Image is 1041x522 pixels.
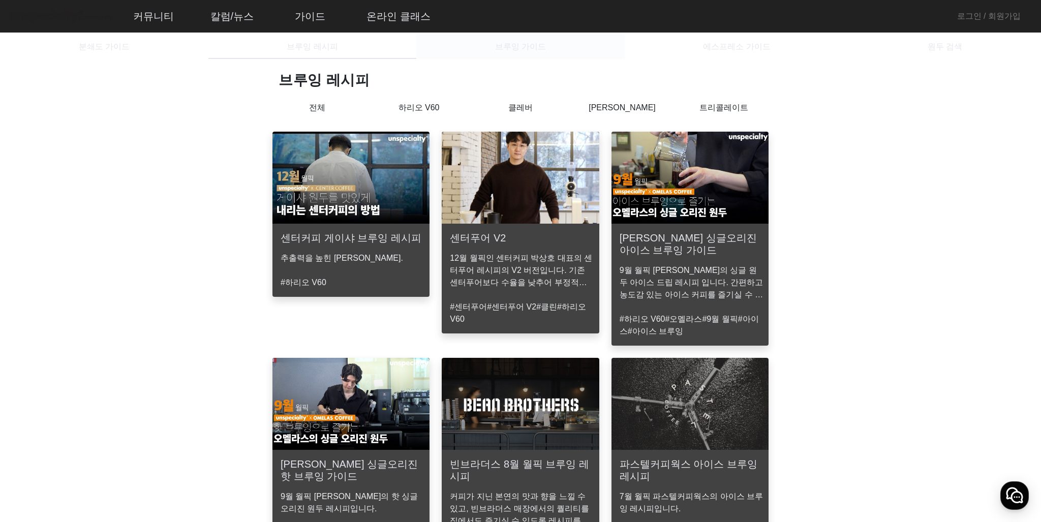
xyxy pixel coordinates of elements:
h3: 센터푸어 V2 [450,232,506,244]
span: 분쇄도 가이드 [79,43,130,51]
a: #센터푸어 [450,302,487,311]
a: 로그인 / 회원가입 [957,10,1021,22]
a: 센터푸어 V212월 월픽인 센터커피 박상호 대표의 센터푸어 레시피의 V2 버전입니다. 기존 센터푸어보다 수율을 낮추어 부정적인 맛이 억제되었습니다.#센터푸어#센터푸어 V2#클... [436,132,605,346]
p: 12월 월픽인 센터커피 박상호 대표의 센터푸어 레시피의 V2 버전입니다. 기존 센터푸어보다 수율을 낮추어 부정적인 맛이 억제되었습니다. [450,252,595,289]
a: 홈 [3,322,67,348]
p: [PERSON_NAME] [571,102,673,114]
a: #하리오 V60 [281,278,326,287]
p: 트리콜레이트 [673,102,775,114]
p: 9월 월픽 [PERSON_NAME]의 싱글 원두 아이스 드립 레시피 입니다. 간편하고 농도감 있는 아이스 커피를 즐기실 수 있습니다. [620,264,764,301]
a: 센터커피 게이샤 브루잉 레시피추출력을 높힌 [PERSON_NAME].#하리오 V60 [266,132,436,346]
span: 브루잉 레시피 [287,43,338,51]
span: 원두 검색 [928,43,962,51]
a: 온라인 클래스 [358,3,439,30]
span: 에스프레소 가이드 [703,43,770,51]
p: 9월 월픽 [PERSON_NAME]의 핫 싱글오리진 원두 레시피입니다. [281,490,425,515]
h1: 브루잉 레시피 [279,71,775,89]
span: 홈 [32,337,38,346]
a: #센터푸어 V2 [487,302,536,311]
span: 대화 [93,338,105,346]
a: #아이스 브루잉 [628,327,683,335]
img: logo [8,8,115,25]
a: 대화 [67,322,131,348]
a: [PERSON_NAME] 싱글오리진 아이스 브루잉 가이드9월 월픽 [PERSON_NAME]의 싱글 원두 아이스 드립 레시피 입니다. 간편하고 농도감 있는 아이스 커피를 즐기실... [605,132,775,346]
a: 설정 [131,322,195,348]
h3: [PERSON_NAME] 싱글오리진 핫 브루잉 가이드 [281,458,421,482]
a: 칼럼/뉴스 [202,3,262,30]
a: #오멜라스 [665,315,702,323]
a: #9월 월픽 [702,315,738,323]
h3: 빈브라더스 8월 월픽 브루잉 레시피 [450,458,591,482]
a: 가이드 [287,3,333,30]
p: 전체 [266,102,368,119]
a: 커뮤니티 [125,3,182,30]
p: 클레버 [470,102,571,114]
p: 추출력을 높힌 [PERSON_NAME]. [281,252,425,264]
p: 7월 월픽 파스텔커피웍스의 아이스 브루잉 레시피입니다. [620,490,764,515]
span: 브루잉 가이드 [495,43,546,51]
h3: [PERSON_NAME] 싱글오리진 아이스 브루잉 가이드 [620,232,760,256]
h3: 파스텔커피웍스 아이스 브루잉 레시피 [620,458,760,482]
span: 설정 [157,337,169,346]
a: #클린 [536,302,557,311]
h3: 센터커피 게이샤 브루잉 레시피 [281,232,421,244]
p: 하리오 V60 [368,102,470,114]
a: #하리오 V60 [620,315,665,323]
